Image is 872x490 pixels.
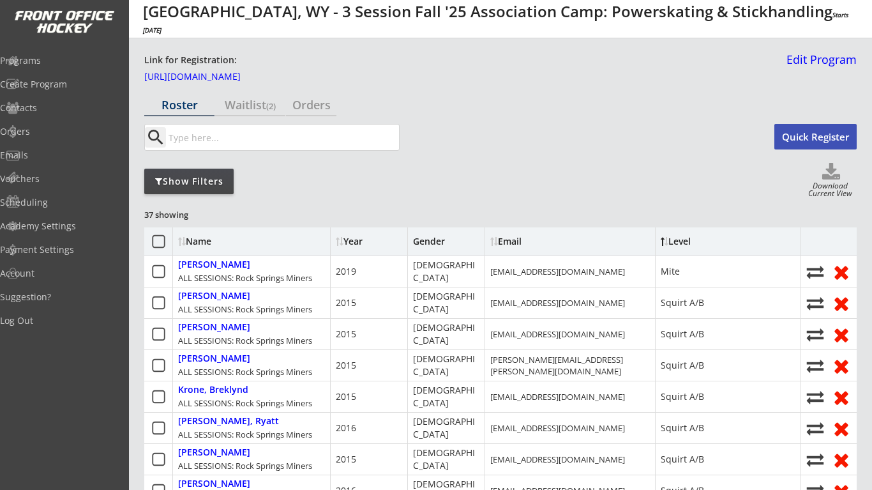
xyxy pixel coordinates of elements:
[413,415,479,440] div: [DEMOGRAPHIC_DATA]
[490,422,625,434] div: [EMAIL_ADDRESS][DOMAIN_NAME]
[490,391,625,402] div: [EMAIL_ADDRESS][DOMAIN_NAME]
[661,359,704,372] div: Squirt A/B
[661,422,704,434] div: Squirt A/B
[806,420,825,437] button: Move player
[413,353,479,378] div: [DEMOGRAPHIC_DATA]
[831,356,852,376] button: Remove from roster (no refund)
[178,353,250,364] div: [PERSON_NAME]
[806,295,825,312] button: Move player
[413,384,479,409] div: [DEMOGRAPHIC_DATA]
[144,54,239,67] div: Link for Registration:
[178,385,248,395] div: Krone, Breklynd
[144,175,234,188] div: Show Filters
[166,125,399,150] input: Type here...
[413,237,451,246] div: Gender
[661,328,704,341] div: Squirt A/B
[178,416,279,427] div: [PERSON_NAME], Ryatt
[831,418,852,438] button: Remove from roster (no refund)
[490,354,650,377] div: [PERSON_NAME][EMAIL_ADDRESS][PERSON_NAME][DOMAIN_NAME]
[490,328,625,340] div: [EMAIL_ADDRESS][DOMAIN_NAME]
[178,447,250,458] div: [PERSON_NAME]
[806,357,825,374] button: Move player
[806,263,825,280] button: Move player
[490,237,605,246] div: Email
[806,163,857,182] button: Click to download full roster. Your browser settings may try to block it, check your security set...
[804,182,857,199] div: Download Current View
[178,429,312,440] div: ALL SESSIONS: Rock Springs Miners
[178,479,250,489] div: [PERSON_NAME]
[774,124,857,149] button: Quick Register
[413,321,479,346] div: [DEMOGRAPHIC_DATA]
[178,322,250,333] div: [PERSON_NAME]
[178,397,312,409] div: ALL SESSIONS: Rock Springs Miners
[831,262,852,282] button: Remove from roster (no refund)
[336,453,356,466] div: 2015
[661,390,704,403] div: Squirt A/B
[178,335,312,346] div: ALL SESSIONS: Rock Springs Miners
[178,366,312,378] div: ALL SESSIONS: Rock Springs Miners
[178,291,250,302] div: [PERSON_NAME]
[831,387,852,407] button: Remove from roster (no refund)
[831,293,852,313] button: Remove from roster (no refund)
[266,100,276,112] font: (2)
[336,265,356,278] div: 2019
[178,259,250,270] div: [PERSON_NAME]
[806,326,825,343] button: Move player
[831,325,852,344] button: Remove from roster (no refund)
[336,422,356,434] div: 2016
[178,237,282,246] div: Name
[336,237,402,246] div: Year
[806,451,825,468] button: Move player
[661,453,704,466] div: Squirt A/B
[178,272,312,284] div: ALL SESSIONS: Rock Springs Miners
[144,72,272,86] a: [URL][DOMAIN_NAME]
[661,265,680,278] div: Mite
[661,237,776,246] div: Level
[286,99,336,111] div: Orders
[143,4,862,34] div: [GEOGRAPHIC_DATA], WY - 3 Session Fall '25 Association Camp: Powerskating & Stickhandling
[178,303,312,315] div: ALL SESSIONS: Rock Springs Miners
[336,328,356,341] div: 2015
[781,54,857,76] a: Edit Program
[14,10,115,34] img: FOH%20White%20Logo%20Transparent.png
[413,290,479,315] div: [DEMOGRAPHIC_DATA]
[661,296,704,309] div: Squirt A/B
[336,390,356,403] div: 2015
[144,209,236,220] div: 37 showing
[336,296,356,309] div: 2015
[490,297,625,309] div: [EMAIL_ADDRESS][DOMAIN_NAME]
[336,359,356,372] div: 2015
[413,259,479,284] div: [DEMOGRAPHIC_DATA]
[145,127,166,148] button: search
[144,99,214,111] div: Roster
[490,266,625,277] div: [EMAIL_ADDRESS][DOMAIN_NAME]
[178,460,312,471] div: ALL SESSIONS: Rock Springs Miners
[831,450,852,470] button: Remove from roster (no refund)
[215,99,285,111] div: Waitlist
[413,447,479,471] div: [DEMOGRAPHIC_DATA]
[490,454,625,465] div: [EMAIL_ADDRESS][DOMAIN_NAME]
[806,388,825,406] button: Move player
